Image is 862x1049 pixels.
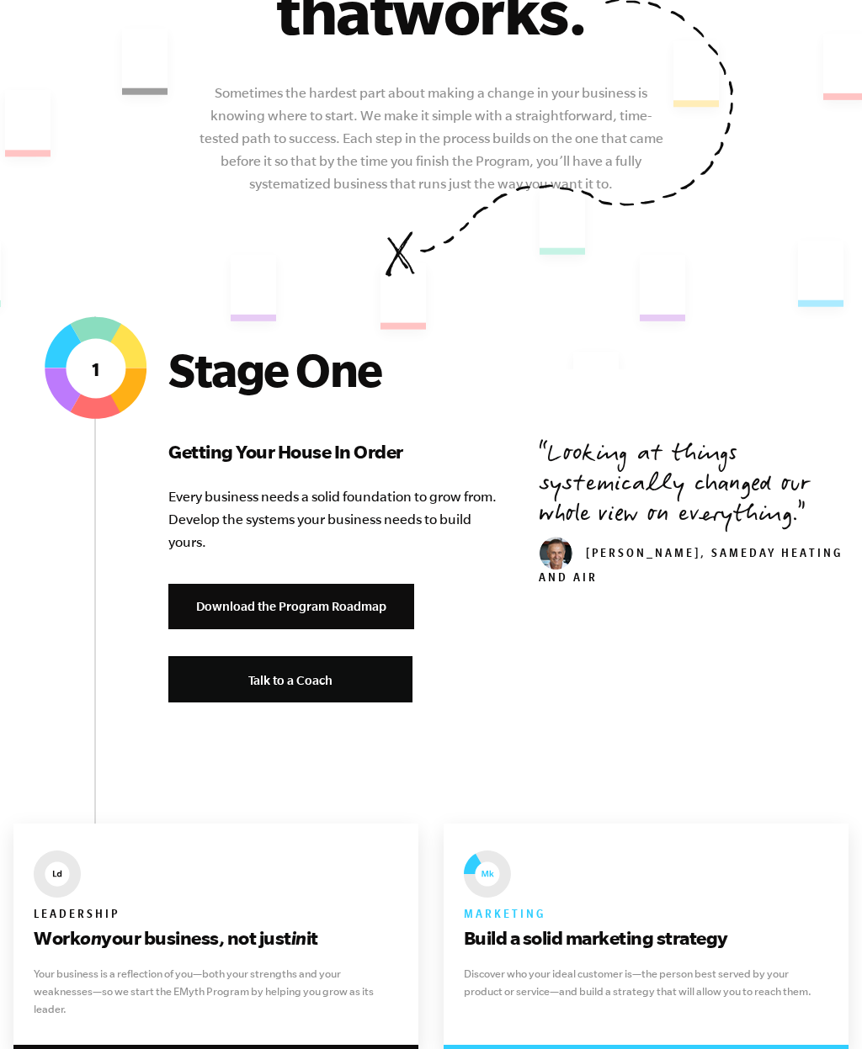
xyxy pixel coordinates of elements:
[168,656,412,702] a: Talk to a Coach
[80,927,101,948] i: on
[464,924,828,951] h3: Build a solid marketing strategy
[464,904,828,924] h6: Marketing
[778,968,862,1049] iframe: Chat Widget
[168,584,414,630] a: Download the Program Roadmap
[196,82,666,195] p: Sometimes the hardest part about making a change in your business is knowing where to start. We m...
[34,965,398,1018] p: Your business is a reflection of you—both your strengths and your weaknesses—so we start the EMyt...
[464,850,511,898] img: EMyth The Seven Essential Systems: Marketing
[168,342,505,396] h2: Stage One
[34,850,81,898] img: EMyth The Seven Essential Systems: Leadership
[464,965,828,1000] p: Discover who your ideal customer is—the person best served by your product or service—and build a...
[539,441,849,532] p: Looking at things systemically changed our whole view on everything.
[539,537,572,570] img: don_weaver_head_small
[291,927,306,948] i: in
[248,673,333,687] span: Talk to a Coach
[539,548,843,586] cite: [PERSON_NAME], SameDay Heating and Air
[168,485,505,554] p: Every business needs a solid foundation to grow from. Develop the systems your business needs to ...
[34,924,398,951] h3: Work your business, not just it
[168,438,505,465] h3: Getting Your House In Order
[34,904,398,924] h6: Leadership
